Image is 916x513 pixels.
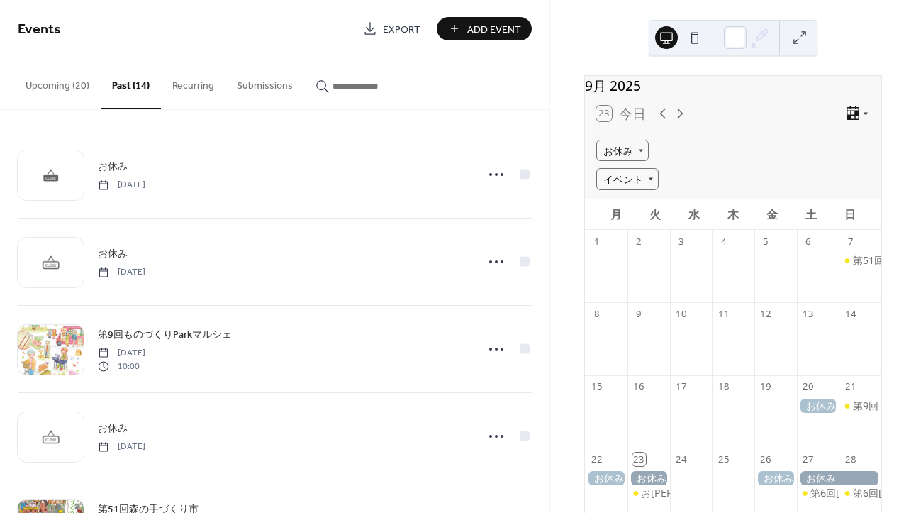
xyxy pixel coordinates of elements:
[98,247,128,262] span: お休み
[585,471,627,485] div: お休み
[585,76,881,96] div: 9月 2025
[754,471,797,485] div: お休み
[797,486,839,500] div: 第6回岡崎マルシェ～ものづくりMuseum～
[844,235,856,248] div: 7
[98,179,145,192] span: [DATE]
[161,57,225,108] button: Recurring
[101,57,161,109] button: Past (14)
[839,399,881,413] div: 第9回ものづくりParkマルシェ
[352,17,431,40] a: Export
[635,199,674,230] div: 火
[675,308,688,321] div: 10
[590,380,603,393] div: 15
[632,380,645,393] div: 16
[632,453,645,465] div: 23
[675,380,688,393] div: 17
[674,199,713,230] div: 水
[797,399,839,413] div: お休み
[596,199,635,230] div: 月
[717,453,730,465] div: 25
[98,160,128,175] span: お休み
[98,328,232,343] span: 第9回ものづくりParkマルシェ
[831,199,870,230] div: 日
[675,453,688,465] div: 24
[467,22,521,37] span: Add Event
[590,235,603,248] div: 1
[98,266,145,279] span: [DATE]
[844,380,856,393] div: 21
[225,57,304,108] button: Submissions
[98,158,128,175] a: お休み
[98,421,128,436] span: お休み
[759,380,772,393] div: 19
[759,235,772,248] div: 5
[839,486,881,500] div: 第6回岡崎マルシェ～ものづくりMuseum～
[98,246,128,262] a: お休み
[753,199,792,230] div: 金
[98,360,145,373] span: 10:00
[98,420,128,436] a: お休み
[802,380,815,393] div: 20
[717,235,730,248] div: 4
[641,486,871,500] div: お[PERSON_NAME]・手づくり[PERSON_NAME]市
[797,471,881,485] div: お休み
[98,347,145,360] span: [DATE]
[437,17,532,40] button: Add Event
[717,308,730,321] div: 11
[717,380,730,393] div: 18
[759,453,772,465] div: 26
[802,453,815,465] div: 27
[839,253,881,267] div: 第51回森の手づくり市
[632,308,645,321] div: 9
[802,235,815,248] div: 6
[632,235,645,248] div: 2
[590,453,603,465] div: 22
[98,441,145,453] span: [DATE]
[627,486,670,500] div: お東さん・手づくり門前市
[759,308,772,321] div: 12
[18,16,61,43] span: Events
[98,326,232,343] a: 第9回ものづくりParkマルシェ
[844,308,856,321] div: 14
[383,22,420,37] span: Export
[802,308,815,321] div: 13
[14,57,101,108] button: Upcoming (20)
[627,471,670,485] div: お休み
[792,199,831,230] div: 土
[844,453,856,465] div: 28
[590,308,603,321] div: 8
[714,199,753,230] div: 木
[675,235,688,248] div: 3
